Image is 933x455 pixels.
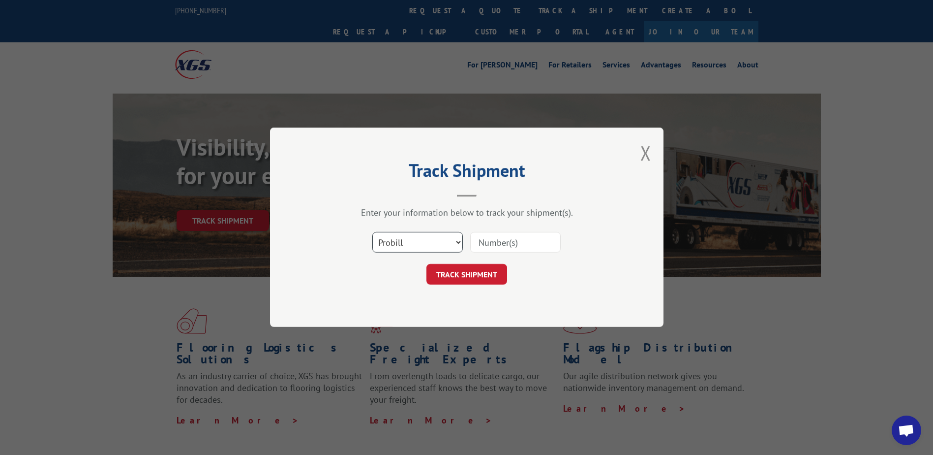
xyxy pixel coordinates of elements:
[470,232,561,253] input: Number(s)
[319,163,614,182] h2: Track Shipment
[892,416,921,445] div: Open chat
[640,140,651,166] button: Close modal
[319,207,614,219] div: Enter your information below to track your shipment(s).
[426,264,507,285] button: TRACK SHIPMENT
